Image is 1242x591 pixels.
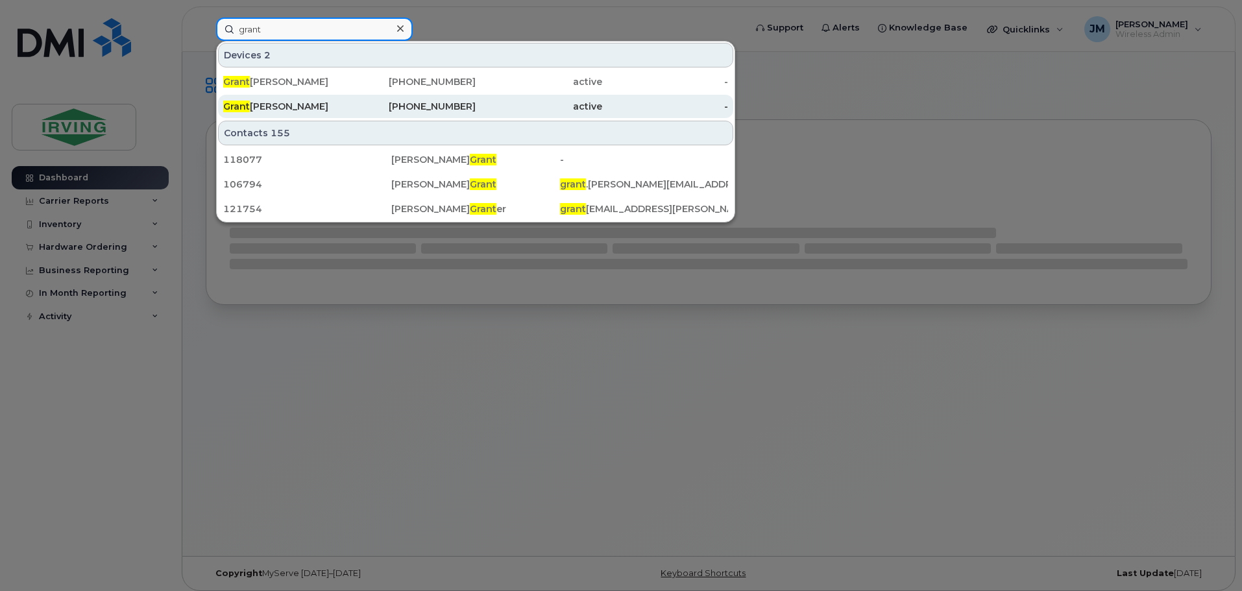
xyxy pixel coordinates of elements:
[223,153,391,166] div: 118077
[264,49,271,62] span: 2
[602,100,729,113] div: -
[223,75,350,88] div: [PERSON_NAME]
[218,197,733,221] a: 121754[PERSON_NAME]Grantergrant[EMAIL_ADDRESS][PERSON_NAME][DOMAIN_NAME]
[470,178,496,190] span: Grant
[218,121,733,145] div: Contacts
[560,153,728,166] div: -
[602,75,729,88] div: -
[223,101,250,112] span: Grant
[218,43,733,67] div: Devices
[476,100,602,113] div: active
[476,75,602,88] div: active
[560,203,586,215] span: grant
[470,154,496,165] span: Grant
[560,202,728,215] div: [EMAIL_ADDRESS][PERSON_NAME][DOMAIN_NAME]
[218,148,733,171] a: 118077[PERSON_NAME]Grant-
[391,178,559,191] div: [PERSON_NAME]
[391,153,559,166] div: [PERSON_NAME]
[223,100,350,113] div: [PERSON_NAME]
[350,75,476,88] div: [PHONE_NUMBER]
[218,95,733,118] a: Grant[PERSON_NAME][PHONE_NUMBER]active-
[560,178,586,190] span: grant
[391,202,559,215] div: [PERSON_NAME] er
[470,203,496,215] span: Grant
[223,178,391,191] div: 106794
[223,202,391,215] div: 121754
[218,70,733,93] a: Grant[PERSON_NAME][PHONE_NUMBER]active-
[560,178,728,191] div: .[PERSON_NAME][EMAIL_ADDRESS][PERSON_NAME][DOMAIN_NAME]
[218,173,733,196] a: 106794[PERSON_NAME]Grantgrant.[PERSON_NAME][EMAIL_ADDRESS][PERSON_NAME][DOMAIN_NAME]
[223,76,250,88] span: Grant
[271,127,290,139] span: 155
[350,100,476,113] div: [PHONE_NUMBER]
